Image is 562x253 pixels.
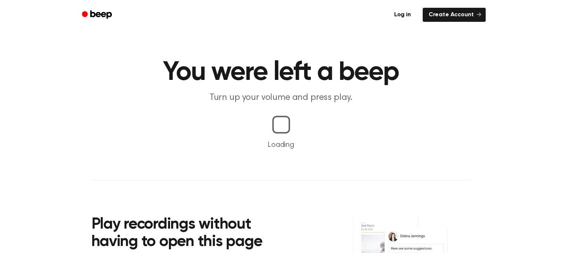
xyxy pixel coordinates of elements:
[423,8,486,22] a: Create Account
[92,216,291,251] h2: Play recordings without having to open this page
[387,6,418,23] a: Log in
[9,139,553,151] p: Loading
[92,59,471,86] h1: You were left a beep
[77,8,119,22] a: Beep
[139,92,423,104] p: Turn up your volume and press play.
